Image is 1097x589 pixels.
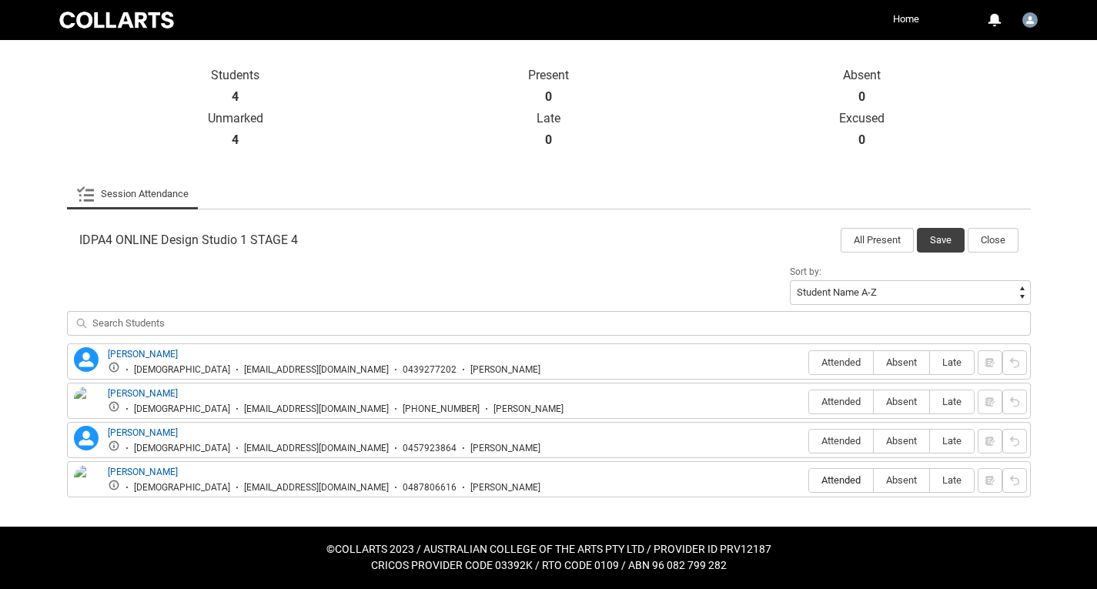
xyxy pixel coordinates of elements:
span: Attended [809,396,873,407]
div: [EMAIL_ADDRESS][DOMAIN_NAME] [244,443,389,454]
p: Students [79,68,393,83]
button: Reset [1002,390,1027,414]
span: Late [930,435,974,447]
p: Absent [705,68,1018,83]
button: Reset [1002,429,1027,453]
span: Absent [874,474,929,486]
div: 0457923864 [403,443,457,454]
div: [DEMOGRAPHIC_DATA] [134,403,230,415]
a: Home [889,8,923,31]
a: [PERSON_NAME] [108,388,178,399]
a: Session Attendance [76,179,189,209]
div: [EMAIL_ADDRESS][DOMAIN_NAME] [244,403,389,415]
button: Reset [1002,350,1027,375]
div: [EMAIL_ADDRESS][DOMAIN_NAME] [244,364,389,376]
p: Present [392,68,705,83]
li: Session Attendance [67,179,198,209]
a: [PERSON_NAME] [108,467,178,477]
p: Unmarked [79,111,393,126]
a: [PERSON_NAME] [108,427,178,438]
div: 0487806616 [403,482,457,494]
button: User Profile Tom.Eames [1018,6,1042,31]
strong: 4 [232,132,239,148]
div: 0439277202 [403,364,457,376]
span: Late [930,396,974,407]
button: Save [917,228,965,253]
div: [DEMOGRAPHIC_DATA] [134,482,230,494]
img: Zoe Kinsella [74,465,99,499]
lightning-icon: Celeste Barker [74,347,99,372]
div: [PERSON_NAME] [470,443,540,454]
a: [PERSON_NAME] [108,349,178,360]
img: Lynsey Jones [74,387,99,420]
lightning-icon: Margot Nuske [74,426,99,450]
span: Attended [809,356,873,368]
button: Reset [1002,468,1027,493]
span: Absent [874,356,929,368]
input: Search Students [67,311,1031,336]
span: IDPA4 ONLINE Design Studio 1 STAGE 4 [79,233,298,248]
span: Sort by: [790,266,821,277]
div: [PHONE_NUMBER] [403,403,480,415]
div: [PERSON_NAME] [470,482,540,494]
span: Late [930,356,974,368]
span: Attended [809,435,873,447]
div: [DEMOGRAPHIC_DATA] [134,443,230,454]
div: [PERSON_NAME] [493,403,564,415]
strong: 0 [858,89,865,105]
p: Late [392,111,705,126]
img: Tom.Eames [1022,12,1038,28]
div: [DEMOGRAPHIC_DATA] [134,364,230,376]
span: Absent [874,435,929,447]
strong: 4 [232,89,239,105]
button: All Present [841,228,914,253]
button: Close [968,228,1018,253]
strong: 0 [858,132,865,148]
p: Excused [705,111,1018,126]
span: Absent [874,396,929,407]
strong: 0 [545,89,552,105]
span: Late [930,474,974,486]
strong: 0 [545,132,552,148]
div: [EMAIL_ADDRESS][DOMAIN_NAME] [244,482,389,494]
div: [PERSON_NAME] [470,364,540,376]
span: Attended [809,474,873,486]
